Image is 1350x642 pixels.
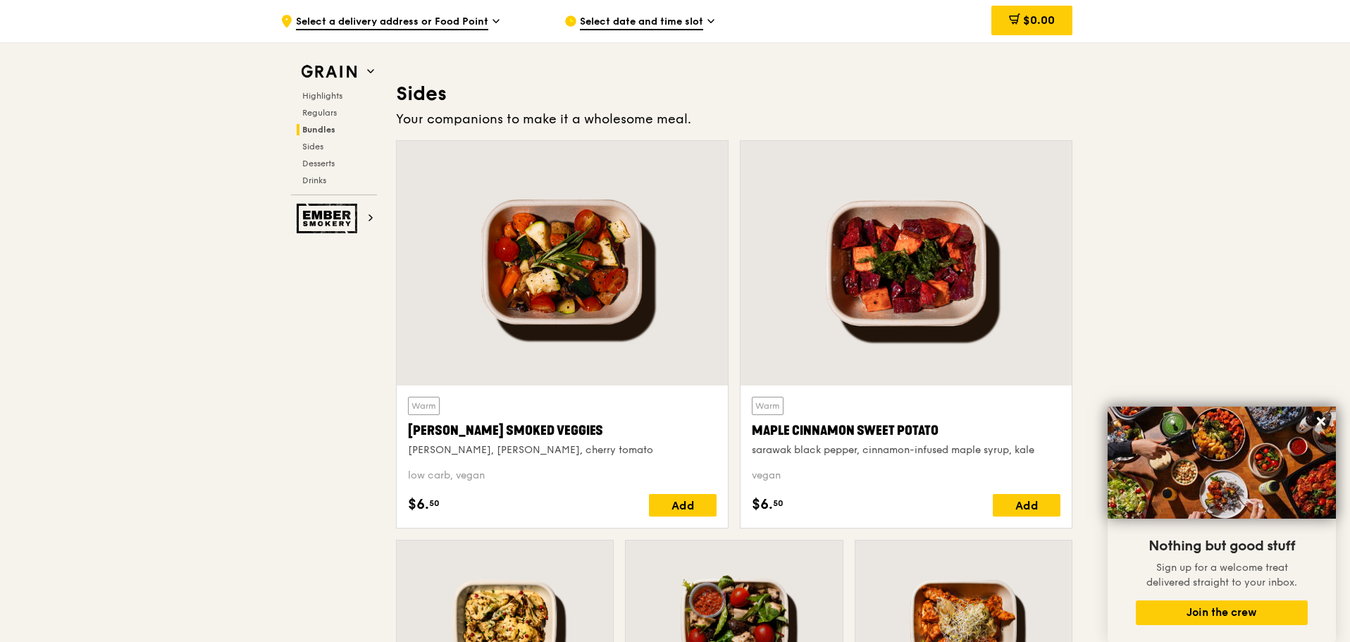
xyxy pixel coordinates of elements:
[752,397,784,415] div: Warm
[408,494,429,515] span: $6.
[408,421,717,440] div: [PERSON_NAME] Smoked Veggies
[993,494,1060,517] div: Add
[302,175,326,185] span: Drinks
[408,397,440,415] div: Warm
[302,91,342,101] span: Highlights
[297,204,361,233] img: Ember Smokery web logo
[752,494,773,515] span: $6.
[1310,410,1332,433] button: Close
[1136,600,1308,625] button: Join the crew
[1108,407,1336,519] img: DSC07876-Edit02-Large.jpeg
[302,159,335,168] span: Desserts
[302,108,337,118] span: Regulars
[1146,562,1297,588] span: Sign up for a welcome treat delivered straight to your inbox.
[408,443,717,457] div: [PERSON_NAME], [PERSON_NAME], cherry tomato
[580,15,703,30] span: Select date and time slot
[773,498,784,509] span: 50
[752,469,1060,483] div: vegan
[396,81,1072,106] h3: Sides
[296,15,488,30] span: Select a delivery address or Food Point
[396,109,1072,129] div: Your companions to make it a wholesome meal.
[302,142,323,152] span: Sides
[408,469,717,483] div: low carb, vegan
[649,494,717,517] div: Add
[429,498,440,509] span: 50
[302,125,335,135] span: Bundles
[752,443,1060,457] div: sarawak black pepper, cinnamon-infused maple syrup, kale
[752,421,1060,440] div: Maple Cinnamon Sweet Potato
[1023,13,1055,27] span: $0.00
[1148,538,1295,555] span: Nothing but good stuff
[297,59,361,85] img: Grain web logo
